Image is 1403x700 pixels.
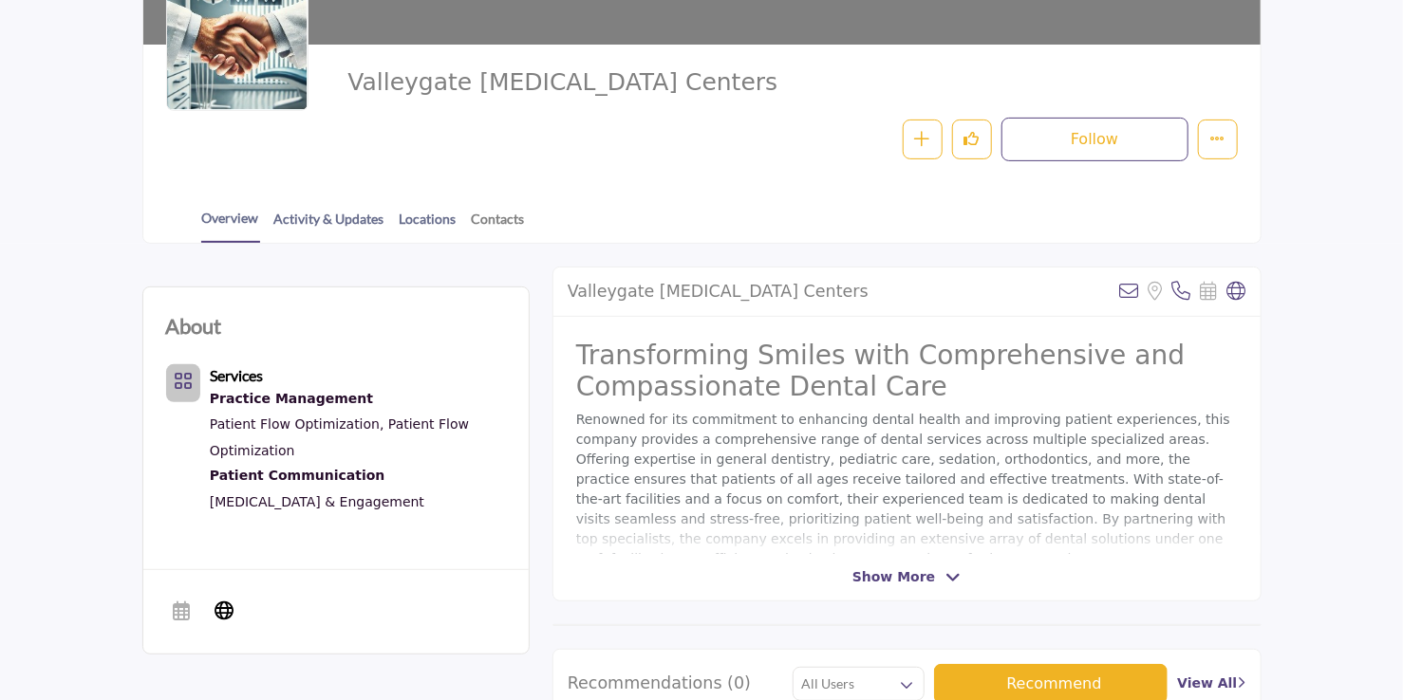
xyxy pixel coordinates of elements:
span: Recommend [1006,674,1101,692]
button: Category Icon [166,364,200,402]
button: Follow [1001,118,1188,161]
button: More details [1198,120,1238,159]
a: Contacts [471,209,526,242]
a: Patient Flow Optimization, [210,416,384,432]
h2: About [166,310,222,341]
h2: Valleygate Dental Surgery Centers [568,282,869,302]
h2: All Users [801,674,854,693]
a: Patient Communication [210,464,506,488]
b: Services [210,366,263,384]
div: Optimizing operations, staff coordination, and patient flow for efficient practice management. [210,387,506,412]
a: View All [1177,673,1245,693]
a: Overview [201,208,260,243]
span: Valleygate Dental Surgery Centers [347,67,865,99]
p: Renowned for its commitment to enhancing dental health and improving patient experiences, this co... [576,410,1238,569]
button: Like [952,120,992,159]
a: Services [210,369,263,384]
a: Activity & Updates [273,209,385,242]
a: Locations [399,209,458,242]
a: Practice Management [210,387,506,412]
span: Show More [852,567,935,587]
a: [MEDICAL_DATA] & Engagement [210,494,424,509]
h2: Recommendations (0) [568,673,751,693]
h2: Transforming Smiles with Comprehensive and Compassionate Dental Care [576,340,1238,403]
div: Enhancing patient engagement through reminders, education, and digital communication. [210,464,506,488]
